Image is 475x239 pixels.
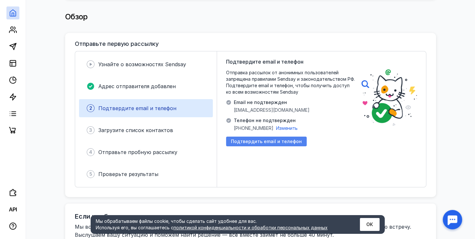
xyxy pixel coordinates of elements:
span: Подтвердите email и телефон [98,105,176,111]
span: Проверьте результаты [98,171,158,177]
button: ОК [360,218,380,231]
span: [PHONE_NUMBER] [234,125,273,131]
span: 2 [89,105,92,111]
span: Загрузите список контактов [98,127,173,133]
button: Подтвердить email и телефон [226,137,307,146]
h3: Отправьте первую рассылку [75,41,159,47]
span: Адрес отправителя добавлен [98,83,176,89]
div: Мы обрабатываем файлы cookie, чтобы сделать сайт удобнее для вас. Используя его, вы соглашаетесь c [96,218,344,231]
img: poster [361,69,417,126]
span: Email не подтвержден [234,99,310,106]
span: Подтвердить email и телефон [231,139,302,144]
h2: Если удобнее «голосом» [75,213,157,220]
span: Мы всегда готовы помочь в чате, но если вам комфортнее обсудить ваш вопрос голосом, запишитесь на... [75,223,413,238]
span: Узнайте о возможностях Sendsay [98,61,186,68]
a: политикой конфиденциальности и обработки персональных данных [173,225,328,230]
span: [EMAIL_ADDRESS][DOMAIN_NAME] [234,107,310,113]
span: Подтвердите email и телефон [226,58,303,66]
span: 4 [89,149,92,155]
button: Изменить [276,125,298,131]
span: 3 [89,127,92,133]
span: Отправка рассылок от анонимных пользователей запрещена правилами Sendsay и законодательством РФ. ... [226,69,355,95]
span: Отправьте пробную рассылку [98,149,177,155]
span: 5 [89,171,92,177]
span: Телефон не подтвержден [234,117,298,124]
span: Обзор [65,12,88,21]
